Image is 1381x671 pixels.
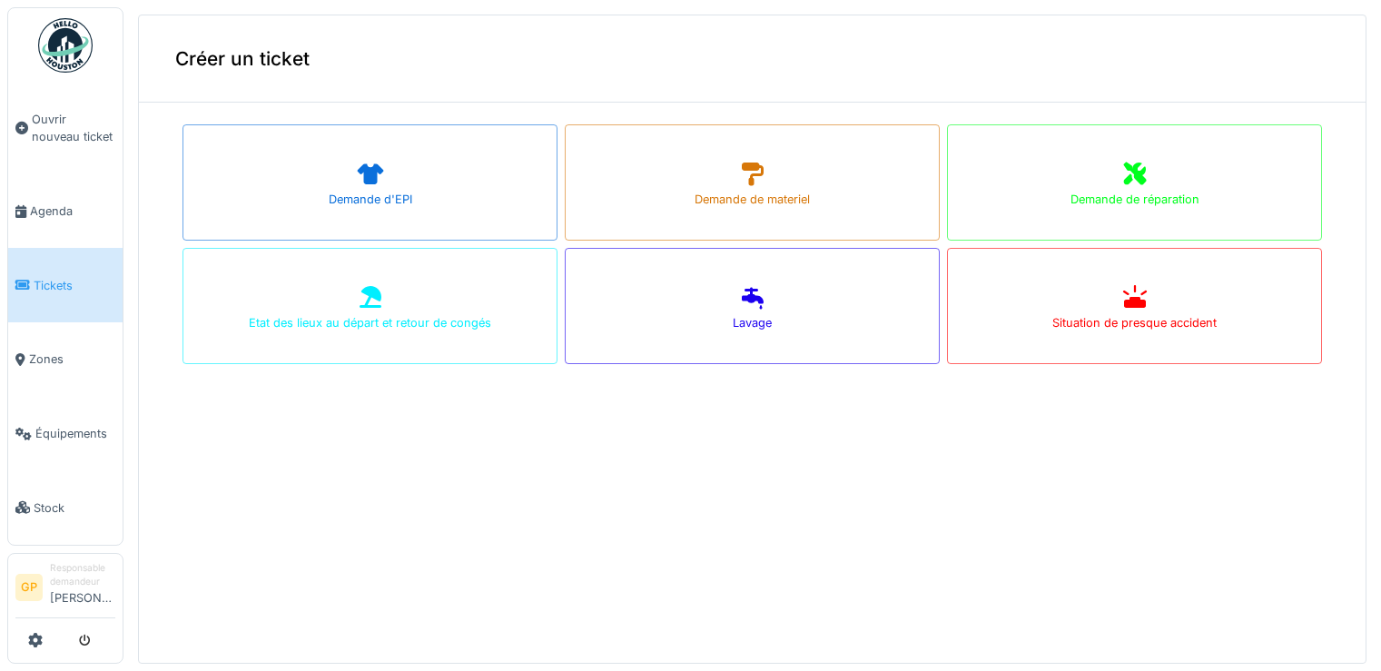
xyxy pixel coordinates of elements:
[8,470,123,545] a: Stock
[329,191,412,208] div: Demande d'EPI
[50,561,115,589] div: Responsable demandeur
[8,248,123,322] a: Tickets
[8,397,123,471] a: Équipements
[8,174,123,249] a: Agenda
[8,83,123,174] a: Ouvrir nouveau ticket
[30,202,115,220] span: Agenda
[38,18,93,73] img: Badge_color-CXgf-gQk.svg
[139,15,1366,103] div: Créer un ticket
[15,574,43,601] li: GP
[15,561,115,618] a: GP Responsable demandeur[PERSON_NAME]
[34,277,115,294] span: Tickets
[733,314,772,331] div: Lavage
[1052,314,1217,331] div: Situation de presque accident
[32,111,115,145] span: Ouvrir nouveau ticket
[8,322,123,397] a: Zones
[29,350,115,368] span: Zones
[35,425,115,442] span: Équipements
[249,314,491,331] div: Etat des lieux au départ et retour de congés
[34,499,115,517] span: Stock
[1070,191,1199,208] div: Demande de réparation
[695,191,810,208] div: Demande de materiel
[50,561,115,614] li: [PERSON_NAME]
